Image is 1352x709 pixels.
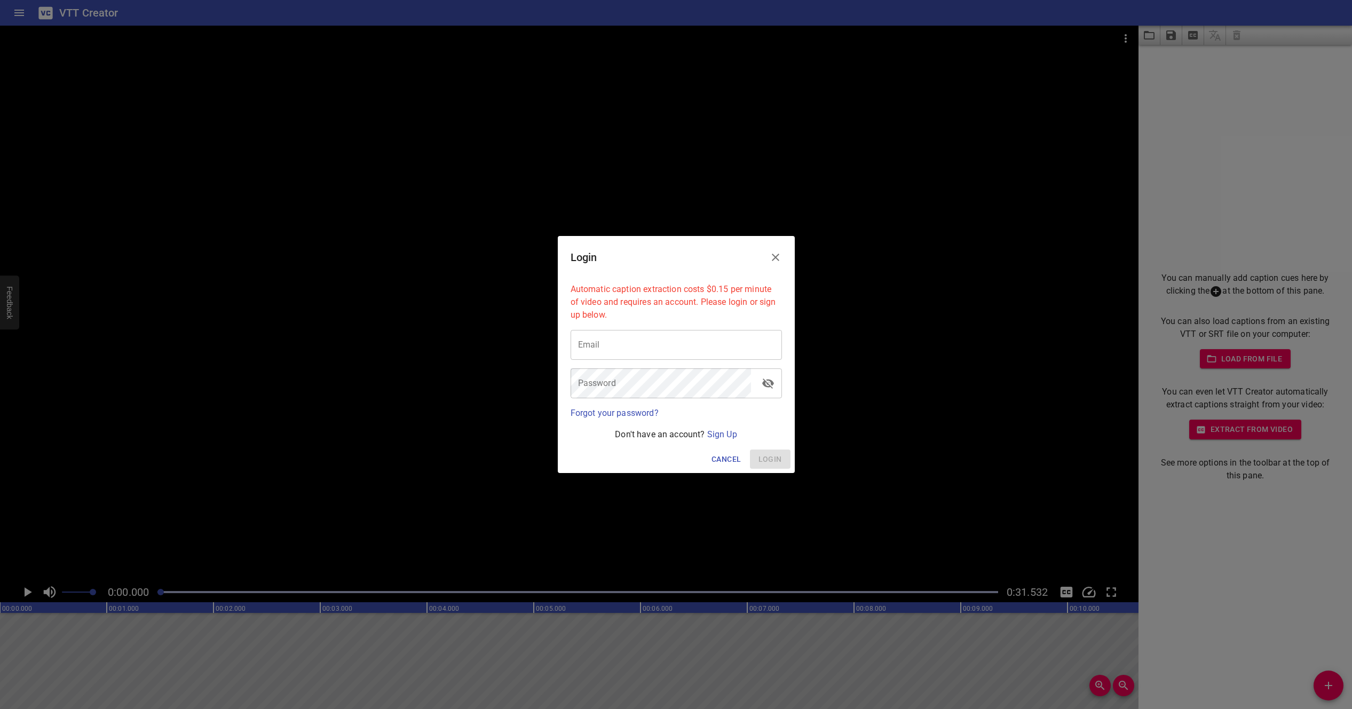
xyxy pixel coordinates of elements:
[755,371,781,396] button: toggle password visibility
[707,450,745,469] button: Cancel
[571,408,659,418] a: Forgot your password?
[571,283,782,321] p: Automatic caption extraction costs $0.15 per minute of video and requires an account. Please logi...
[711,453,741,466] span: Cancel
[571,428,782,441] p: Don't have an account?
[571,249,597,266] h6: Login
[750,450,790,469] span: Please enter your email and password above.
[763,245,788,270] button: Close
[707,429,737,439] a: Sign Up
